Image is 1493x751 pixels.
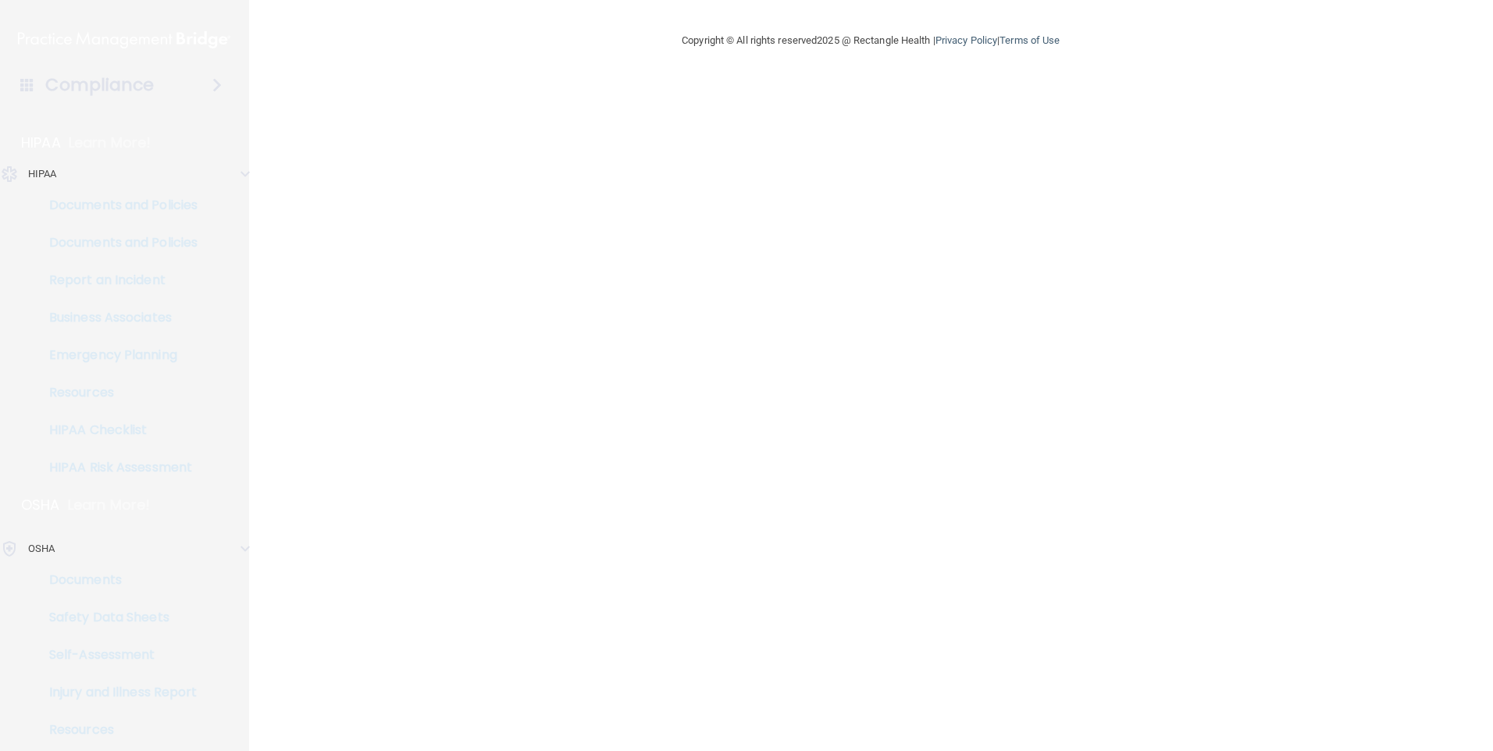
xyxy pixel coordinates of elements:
[28,165,57,183] p: HIPAA
[10,198,223,213] p: Documents and Policies
[10,422,223,438] p: HIPAA Checklist
[10,385,223,400] p: Resources
[69,133,151,152] p: Learn More!
[10,572,223,588] p: Documents
[10,685,223,700] p: Injury and Illness Report
[10,610,223,625] p: Safety Data Sheets
[10,347,223,363] p: Emergency Planning
[21,133,61,152] p: HIPAA
[28,539,55,558] p: OSHA
[45,74,154,96] h4: Compliance
[10,722,223,738] p: Resources
[999,34,1060,46] a: Terms of Use
[21,496,60,514] p: OSHA
[68,496,151,514] p: Learn More!
[10,310,223,326] p: Business Associates
[18,24,230,55] img: PMB logo
[10,647,223,663] p: Self-Assessment
[935,34,997,46] a: Privacy Policy
[10,460,223,475] p: HIPAA Risk Assessment
[10,235,223,251] p: Documents and Policies
[586,16,1156,66] div: Copyright © All rights reserved 2025 @ Rectangle Health | |
[10,272,223,288] p: Report an Incident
